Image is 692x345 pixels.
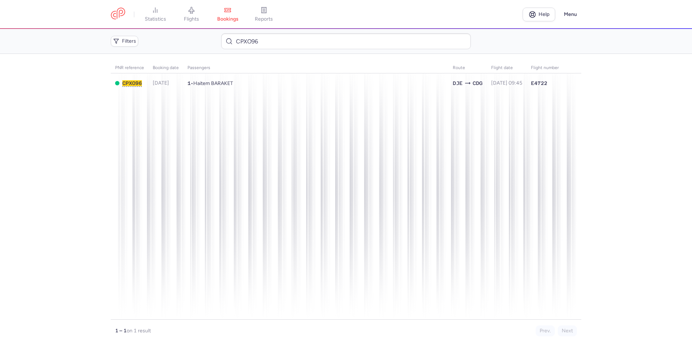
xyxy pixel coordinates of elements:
[184,16,199,22] span: flights
[115,328,127,334] strong: 1 – 1
[217,16,239,22] span: bookings
[539,12,549,17] span: Help
[527,63,563,73] th: Flight number
[127,328,151,334] span: on 1 result
[148,63,183,73] th: Booking date
[491,80,522,86] span: [DATE] 09:45
[255,16,273,22] span: reports
[448,63,487,73] th: Route
[111,63,148,73] th: PNR reference
[111,8,125,21] a: CitizenPlane red outlined logo
[193,80,233,86] span: Haitem BARAKET
[487,63,527,73] th: flight date
[137,7,173,22] a: statistics
[173,7,210,22] a: flights
[145,16,166,22] span: statistics
[560,8,581,21] button: Menu
[122,80,142,86] button: CPXO96
[153,80,169,86] span: [DATE]
[210,7,246,22] a: bookings
[246,7,282,22] a: reports
[531,80,547,87] span: E4722
[558,325,577,336] button: Next
[523,8,555,21] a: Help
[122,38,136,44] span: Filters
[111,36,138,47] button: Filters
[187,80,233,86] span: •
[453,79,463,87] span: DJE
[221,33,471,49] input: Search bookings (PNR, name...)
[183,63,448,73] th: Passengers
[473,79,482,87] span: Charles De Gaulle, Paris, France
[187,80,191,86] span: 1
[536,325,555,336] button: Prev.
